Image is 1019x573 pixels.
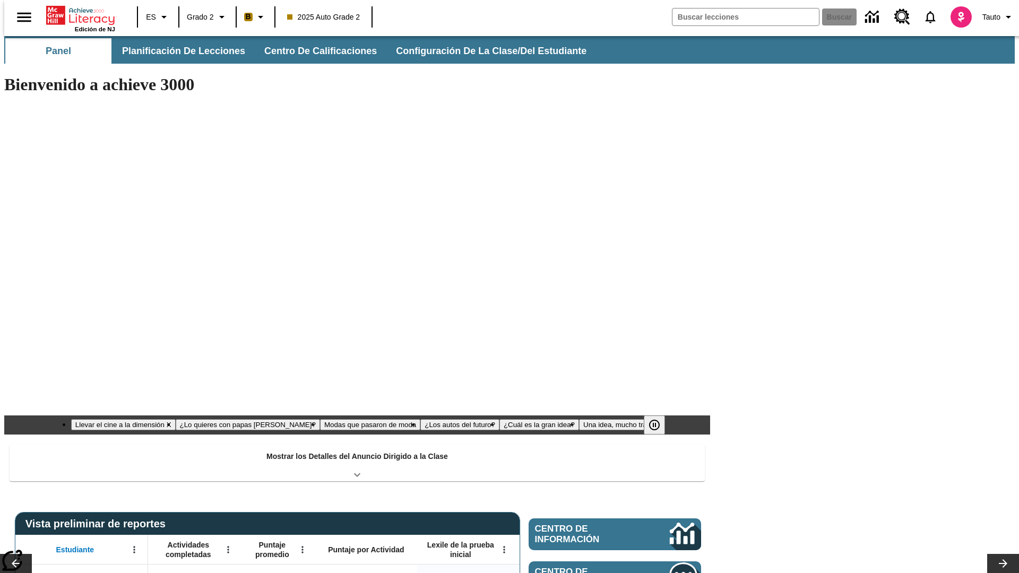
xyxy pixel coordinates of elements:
[644,415,665,435] button: Pausar
[644,415,676,435] div: Pausar
[183,7,232,27] button: Grado: Grado 2, Elige un grado
[499,419,579,430] button: Diapositiva 5 ¿Cuál es la gran idea?
[944,3,978,31] button: Escoja un nuevo avatar
[420,419,499,430] button: Diapositiva 4 ¿Los autos del futuro?
[176,419,320,430] button: Diapositiva 2 ¿Lo quieres con papas fritas?
[978,7,1019,27] button: Perfil/Configuración
[951,6,972,28] img: avatar image
[529,518,701,550] a: Centro de información
[295,542,310,558] button: Abrir menú
[579,419,664,430] button: Diapositiva 6 Una idea, mucho trabajo
[266,451,448,462] p: Mostrar los Detalles del Anuncio Dirigido a la Clase
[46,5,115,26] a: Portada
[496,542,512,558] button: Abrir menú
[422,540,499,559] span: Lexile de la prueba inicial
[240,7,271,27] button: Boost El color de la clase es anaranjado claro. Cambiar el color de la clase.
[4,75,710,94] h1: Bienvenido a achieve 3000
[246,10,251,23] span: B
[75,26,115,32] span: Edición de NJ
[917,3,944,31] a: Notificaciones
[4,38,596,64] div: Subbarra de navegación
[146,12,156,23] span: ES
[256,38,385,64] button: Centro de calificaciones
[982,12,1000,23] span: Tauto
[71,419,176,430] button: Diapositiva 1 Llevar el cine a la dimensión X
[10,445,705,481] div: Mostrar los Detalles del Anuncio Dirigido a la Clase
[287,12,360,23] span: 2025 Auto Grade 2
[888,3,917,31] a: Centro de recursos, Se abrirá en una pestaña nueva.
[247,540,298,559] span: Puntaje promedio
[8,2,40,33] button: Abrir el menú lateral
[387,38,595,64] button: Configuración de la clase/del estudiante
[25,518,171,530] span: Vista preliminar de reportes
[328,545,404,554] span: Puntaje por Actividad
[126,542,142,558] button: Abrir menú
[987,554,1019,573] button: Carrusel de lecciones, seguir
[46,4,115,32] div: Portada
[187,12,214,23] span: Grado 2
[141,7,175,27] button: Lenguaje: ES, Selecciona un idioma
[859,3,888,32] a: Centro de información
[535,524,634,545] span: Centro de información
[5,38,111,64] button: Panel
[4,36,1015,64] div: Subbarra de navegación
[56,545,94,554] span: Estudiante
[220,542,236,558] button: Abrir menú
[114,38,254,64] button: Planificación de lecciones
[672,8,819,25] input: Buscar campo
[320,419,420,430] button: Diapositiva 3 Modas que pasaron de moda
[153,540,223,559] span: Actividades completadas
